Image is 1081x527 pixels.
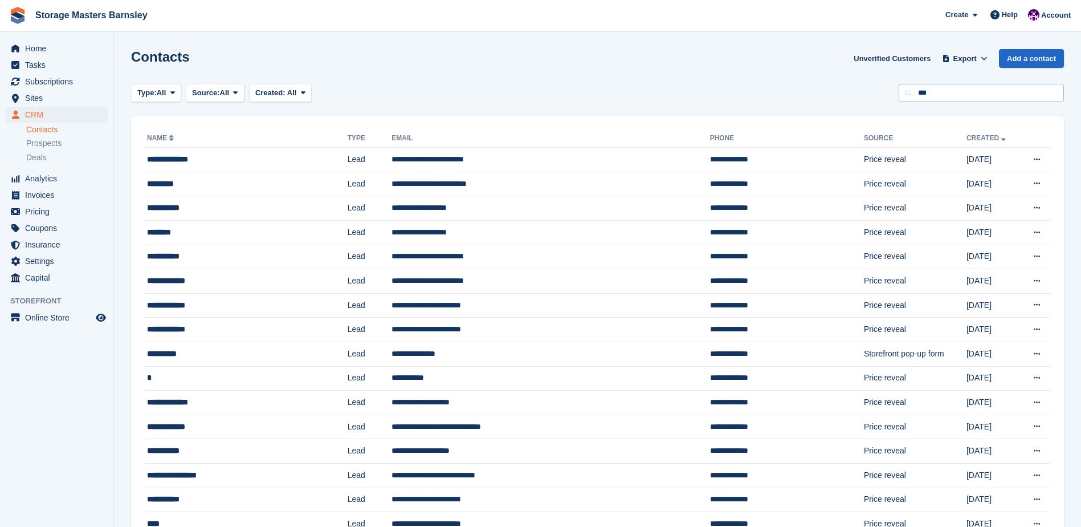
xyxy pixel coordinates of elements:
[966,391,1019,415] td: [DATE]
[6,270,108,286] a: menu
[255,88,285,97] span: Created:
[1002,9,1018,21] span: Help
[6,237,108,253] a: menu
[864,415,966,439] td: Price reveal
[953,53,977,64] span: Export
[26,124,108,135] a: Contacts
[864,366,966,391] td: Price reveal
[864,293,966,318] td: Price reveal
[25,40,93,56] span: Home
[348,439,392,464] td: Lead
[966,148,1019,172] td: [DATE]
[25,310,93,326] span: Online Store
[940,49,990,68] button: Export
[966,196,1019,221] td: [DATE]
[1041,10,1071,21] span: Account
[864,269,966,294] td: Price reveal
[25,74,93,90] span: Subscriptions
[348,148,392,172] td: Lead
[6,220,108,236] a: menu
[864,196,966,221] td: Price reveal
[391,129,709,148] th: Email
[348,463,392,488] td: Lead
[6,171,108,187] a: menu
[864,342,966,366] td: Storefront pop-up form
[966,293,1019,318] td: [DATE]
[864,391,966,415] td: Price reveal
[25,57,93,73] span: Tasks
[9,7,26,24] img: stora-icon-8386f47178a22dfd0bd8f6a31ec36ba5ce8667c1dd55bd0f319d3a0aa187defe.svg
[6,187,108,203] a: menu
[945,9,968,21] span: Create
[348,342,392,366] td: Lead
[192,87,219,99] span: Source:
[220,87,230,99] span: All
[25,90,93,106] span: Sites
[287,88,297,97] span: All
[348,488,392,512] td: Lead
[10,295,113,307] span: Storefront
[864,129,966,148] th: Source
[186,84,244,103] button: Source: All
[966,342,1019,366] td: [DATE]
[1028,9,1039,21] img: Louise Masters
[25,187,93,203] span: Invoices
[864,245,966,269] td: Price reveal
[25,204,93,220] span: Pricing
[348,172,392,196] td: Lead
[348,318,392,342] td: Lead
[25,253,93,269] span: Settings
[6,107,108,123] a: menu
[348,269,392,294] td: Lead
[249,84,312,103] button: Created: All
[6,204,108,220] a: menu
[31,6,152,25] a: Storage Masters Barnsley
[6,310,108,326] a: menu
[966,439,1019,464] td: [DATE]
[25,107,93,123] span: CRM
[147,134,176,142] a: Name
[26,138,62,149] span: Prospects
[157,87,166,99] span: All
[864,172,966,196] td: Price reveal
[6,74,108,90] a: menu
[966,134,1008,142] a: Created
[348,129,392,148] th: Type
[849,49,935,68] a: Unverified Customers
[348,391,392,415] td: Lead
[864,439,966,464] td: Price reveal
[999,49,1064,68] a: Add a contact
[26,137,108,149] a: Prospects
[26,152,108,164] a: Deals
[348,366,392,391] td: Lead
[864,488,966,512] td: Price reveal
[6,57,108,73] a: menu
[710,129,864,148] th: Phone
[966,415,1019,439] td: [DATE]
[131,49,190,64] h1: Contacts
[966,245,1019,269] td: [DATE]
[966,463,1019,488] td: [DATE]
[348,245,392,269] td: Lead
[966,220,1019,245] td: [DATE]
[864,148,966,172] td: Price reveal
[348,293,392,318] td: Lead
[966,488,1019,512] td: [DATE]
[25,270,93,286] span: Capital
[348,415,392,439] td: Lead
[6,253,108,269] a: menu
[864,463,966,488] td: Price reveal
[966,172,1019,196] td: [DATE]
[131,84,181,103] button: Type: All
[137,87,157,99] span: Type:
[864,318,966,342] td: Price reveal
[966,366,1019,391] td: [DATE]
[6,90,108,106] a: menu
[864,220,966,245] td: Price reveal
[26,152,47,163] span: Deals
[6,40,108,56] a: menu
[25,220,93,236] span: Coupons
[348,220,392,245] td: Lead
[25,171,93,187] span: Analytics
[94,311,108,325] a: Preview store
